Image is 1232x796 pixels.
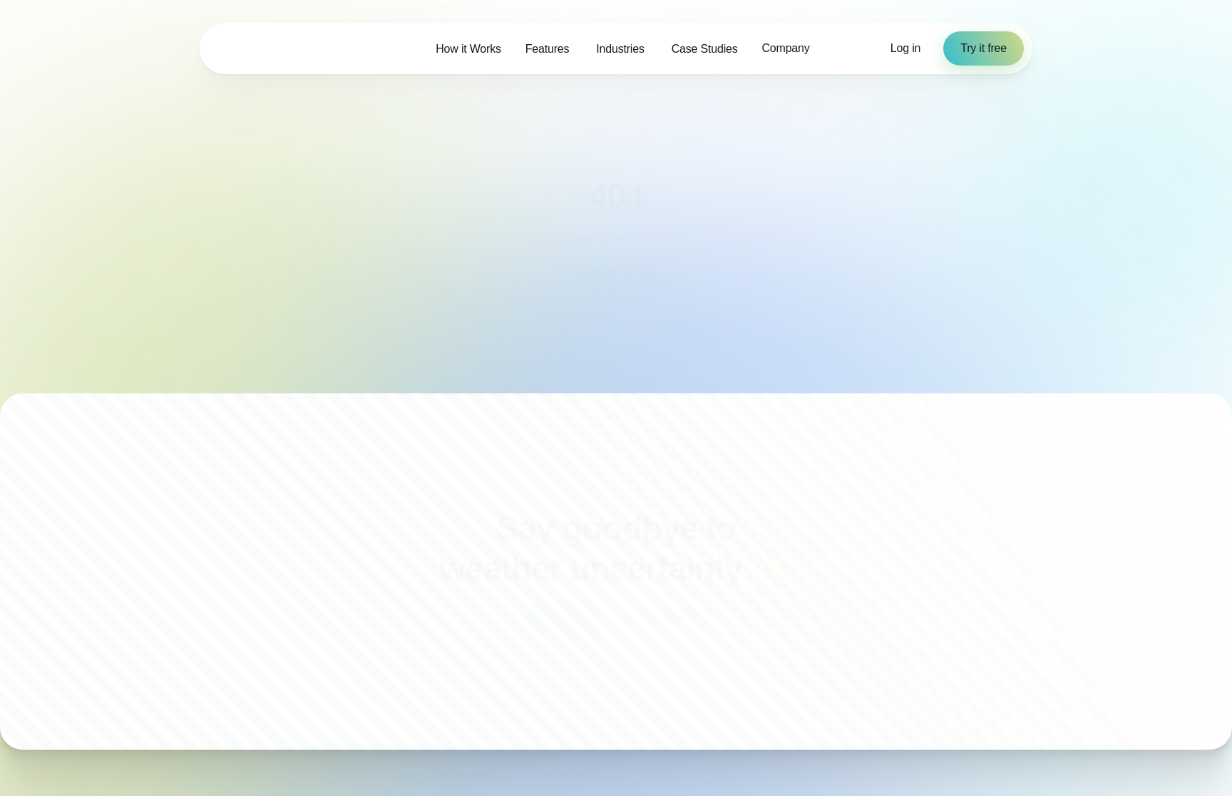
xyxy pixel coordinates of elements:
[525,41,570,58] span: Features
[943,31,1024,66] a: Try it free
[596,41,644,58] span: Industries
[672,41,738,58] span: Case Studies
[659,34,750,63] a: Case Studies
[761,40,809,57] span: Company
[960,40,1007,57] span: Try it free
[890,42,920,54] span: Log in
[436,41,501,58] span: How it Works
[423,34,513,63] a: How it Works
[890,40,920,57] a: Log in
